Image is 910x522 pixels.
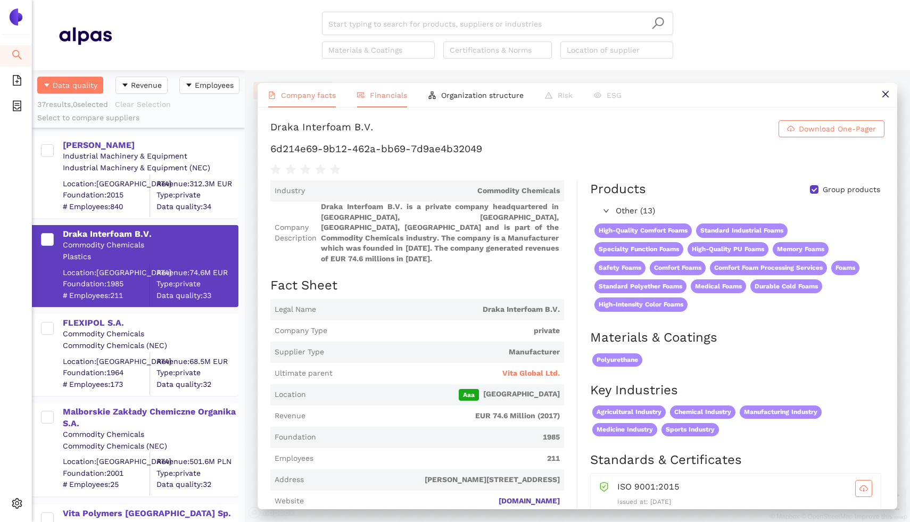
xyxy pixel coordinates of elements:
[318,453,560,464] span: 211
[661,423,719,436] span: Sports Industry
[856,484,872,493] span: cloud-download
[670,405,735,419] span: Chemical Industry
[787,125,795,134] span: cloud-download
[156,190,237,201] span: Type: private
[115,77,168,94] button: caret-downRevenue
[750,279,822,294] span: Durable Cold Foams
[63,341,237,351] div: Commodity Chemicals (NEC)
[275,475,304,485] span: Address
[156,468,237,478] span: Type: private
[156,479,237,490] span: Data quality: 32
[63,317,237,329] div: FLEXIPOL S.A.
[12,46,22,67] span: search
[114,96,178,113] button: Clear Selection
[63,406,237,430] div: Malborskie Zakłady Chemiczne Organika S.A.
[63,178,150,189] div: Location: [GEOGRAPHIC_DATA]
[63,356,150,367] div: Location: [GEOGRAPHIC_DATA]
[558,91,573,100] span: Risk
[320,304,560,315] span: Draka Interfoam B.V.
[617,480,872,497] div: ISO 9001:2015
[590,382,884,400] h2: Key Industries
[308,475,560,485] span: [PERSON_NAME][STREET_ADDRESS]
[779,120,884,137] button: cloud-downloadDownload One-Pager
[594,242,683,256] span: Specialty Function Foams
[275,186,305,196] span: Industry
[270,120,374,137] div: Draka Interfoam B.V.
[275,326,327,336] span: Company Type
[275,368,333,379] span: Ultimate parent
[270,142,884,156] h1: 6d214e69-9b12-462a-bb69-7d9ae4b32049
[275,496,304,507] span: Website
[330,164,341,175] span: star
[156,290,237,301] span: Data quality: 33
[195,79,234,91] span: Employees
[691,279,746,294] span: Medical Foams
[63,139,237,151] div: [PERSON_NAME]
[156,267,237,278] div: Revenue: 74.6M EUR
[131,79,162,91] span: Revenue
[156,379,237,390] span: Data quality: 32
[268,92,276,99] span: file-text
[275,453,313,464] span: Employees
[275,411,305,421] span: Revenue
[696,223,788,238] span: Standard Industrial Foams
[63,457,150,467] div: Location: [GEOGRAPHIC_DATA]
[616,205,879,218] span: Other (13)
[502,368,560,379] span: Vita Global Ltd.
[63,441,237,451] div: Commodity Chemicals (NEC)
[37,100,108,109] span: 37 results, 0 selected
[63,368,150,378] span: Foundation: 1964
[328,347,560,358] span: Manufacturer
[156,356,237,367] div: Revenue: 68.5M EUR
[63,252,237,262] div: Plastics
[590,180,646,198] div: Products
[275,222,317,243] span: Company Description
[121,81,129,90] span: caret-down
[607,91,622,100] span: ESG
[799,123,876,135] span: Download One-Pager
[592,353,642,367] span: Polyurethane
[63,267,150,278] div: Location: [GEOGRAPHIC_DATA]
[7,9,24,26] img: Logo
[185,81,193,90] span: caret-down
[12,494,22,516] span: setting
[156,178,237,189] div: Revenue: 312.3M EUR
[357,92,365,99] span: fund-view
[270,164,281,175] span: star
[441,91,524,100] span: Organization structure
[617,497,872,507] p: Issued at: [DATE]
[310,411,560,421] span: EUR 74.6 Million (2017)
[650,261,706,275] span: Comfort Foams
[63,228,237,240] div: Draka Interfoam B.V.
[594,261,646,275] span: Safety Foams
[603,208,609,214] span: right
[156,368,237,378] span: Type: private
[63,279,150,289] span: Foundation: 1985
[594,279,686,294] span: Standard Polyether Foams
[156,201,237,212] span: Data quality: 34
[688,242,768,256] span: High-Quality PU Foams
[281,91,336,100] span: Company facts
[12,71,22,93] span: file-add
[63,240,237,251] div: Commodity Chemicals
[63,190,150,201] span: Foundation: 2015
[37,77,103,94] button: caret-downData quality
[37,113,239,123] div: Select to compare suppliers
[599,480,609,492] span: safety-certificate
[873,83,897,107] button: close
[881,90,890,98] span: close
[179,77,239,94] button: caret-downEmployees
[590,451,884,469] h2: Standards & Certificates
[63,151,237,162] div: Industrial Machinery & Equipment
[300,164,311,175] span: star
[63,163,237,173] div: Industrial Machinery & Equipment (NEC)
[592,405,666,419] span: Agricultural Industry
[53,79,97,91] span: Data quality
[818,185,884,195] span: Group products
[63,201,150,212] span: # Employees: 840
[740,405,822,419] span: Manufacturing Industry
[370,91,407,100] span: Financials
[275,304,316,315] span: Legal Name
[275,432,316,443] span: Foundation
[710,261,827,275] span: Comfort Foam Processing Services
